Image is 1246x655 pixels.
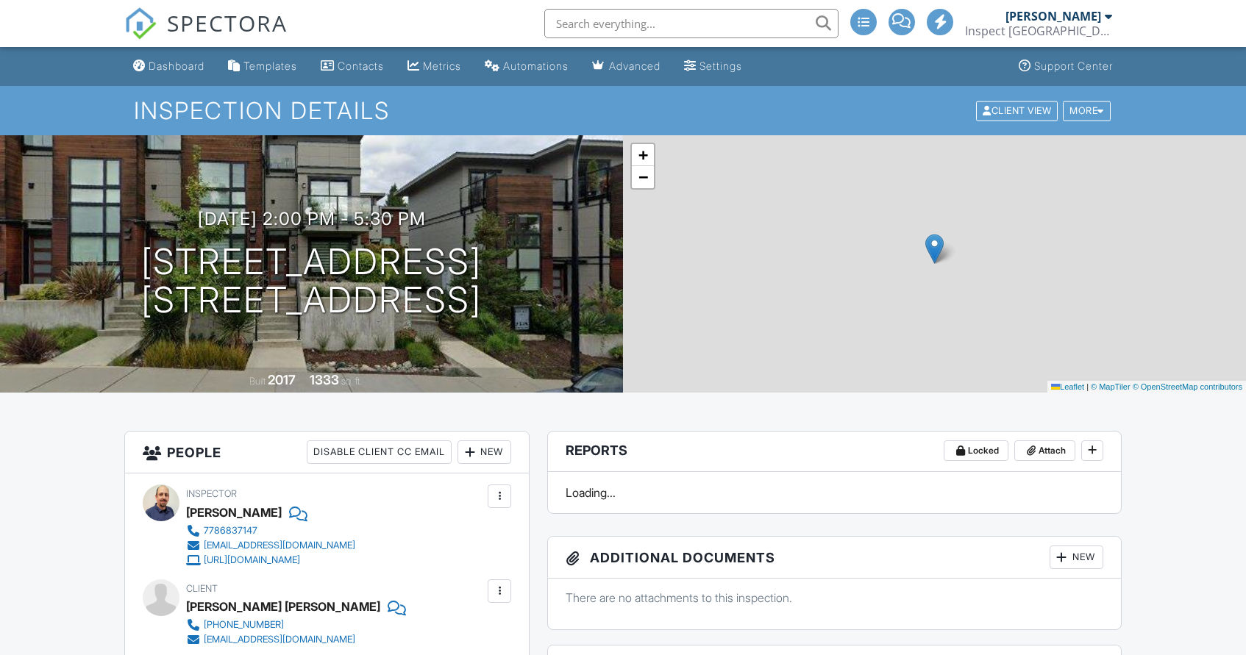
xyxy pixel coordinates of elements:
[975,104,1061,115] a: Client View
[1051,382,1084,391] a: Leaflet
[402,53,467,80] a: Metrics
[1034,60,1113,72] div: Support Center
[141,243,482,321] h1: [STREET_ADDRESS] [STREET_ADDRESS]
[1063,101,1111,121] div: More
[167,7,288,38] span: SPECTORA
[186,632,394,647] a: [EMAIL_ADDRESS][DOMAIN_NAME]
[204,525,257,537] div: 7786837147
[965,24,1112,38] div: Inspect Canada
[125,432,529,473] h3: People
[458,440,511,464] div: New
[1050,545,1103,569] div: New
[638,146,648,164] span: +
[198,209,426,229] h3: [DATE] 2:00 pm - 5:30 pm
[479,53,574,80] a: Automations (Advanced)
[548,537,1121,579] h3: Additional Documents
[638,168,648,186] span: −
[186,538,355,553] a: [EMAIL_ADDRESS][DOMAIN_NAME]
[249,376,266,387] span: Built
[186,523,355,538] a: 7786837147
[976,101,1058,121] div: Client View
[341,376,362,387] span: sq. ft.
[204,554,300,566] div: [URL][DOMAIN_NAME]
[925,234,944,264] img: Marker
[186,583,218,594] span: Client
[544,9,839,38] input: Search everything...
[1086,382,1089,391] span: |
[186,553,355,568] a: [URL][DOMAIN_NAME]
[222,53,303,80] a: Templates
[307,440,452,464] div: Disable Client CC Email
[268,372,296,387] div: 2017
[243,60,297,72] div: Templates
[186,595,380,618] div: [PERSON_NAME] [PERSON_NAME]
[1005,9,1101,24] div: [PERSON_NAME]
[566,590,1103,606] p: There are no attachments to this inspection.
[678,53,748,80] a: Settings
[127,53,210,80] a: Dashboard
[204,540,355,551] div: [EMAIL_ADDRESS][DOMAIN_NAME]
[699,60,742,72] div: Settings
[1013,53,1119,80] a: Support Center
[204,619,284,631] div: [PHONE_NUMBER]
[186,488,237,499] span: Inspector
[1091,382,1131,391] a: © MapTiler
[632,144,654,166] a: Zoom in
[124,20,288,51] a: SPECTORA
[204,634,355,645] div: [EMAIL_ADDRESS][DOMAIN_NAME]
[1133,382,1242,391] a: © OpenStreetMap contributors
[310,372,339,387] div: 1333
[124,7,157,40] img: The Best Home Inspection Software - Spectora
[186,501,282,523] div: [PERSON_NAME]
[338,60,384,72] div: Contacts
[134,98,1112,124] h1: Inspection Details
[423,60,461,72] div: Metrics
[632,166,654,188] a: Zoom out
[186,618,394,632] a: [PHONE_NUMBER]
[149,60,204,72] div: Dashboard
[315,53,390,80] a: Contacts
[586,53,666,80] a: Advanced
[609,60,661,72] div: Advanced
[503,60,569,72] div: Automations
